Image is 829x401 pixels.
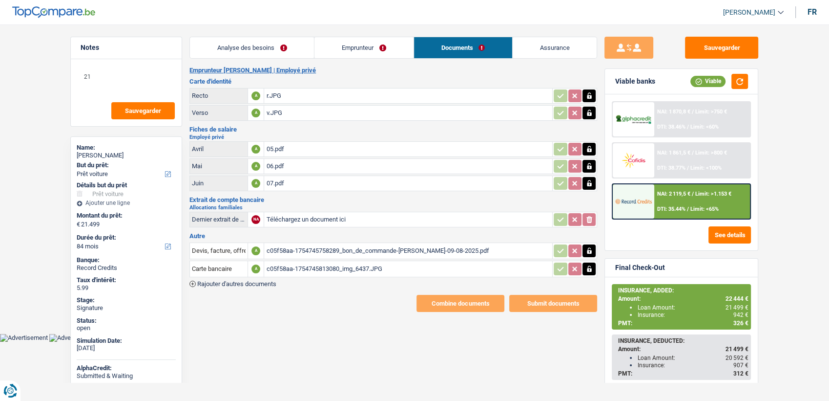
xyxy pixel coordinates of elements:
span: [PERSON_NAME] [723,8,775,17]
span: Limit: <60% [690,124,719,130]
span: 326 € [733,320,748,327]
div: Final Check-Out [615,264,664,272]
a: Emprunteur [314,37,413,58]
div: Loan Amount: [637,355,748,361]
div: Submitted & Waiting [77,372,176,380]
button: Combine documents [416,295,504,312]
span: 21 499 € [725,304,748,311]
h3: Fiches de salaire [189,126,597,133]
span: NAI: 1 861,5 € [657,150,690,156]
div: Insurance: [637,312,748,318]
h2: Emprunteur [PERSON_NAME] | Employé privé [189,67,597,74]
span: Sauvegarder [125,108,161,114]
div: fr [808,7,817,17]
div: Détails but du prêt [77,181,176,189]
div: 07.pdf [266,176,550,191]
span: € [77,221,80,228]
span: Limit: <65% [690,206,719,212]
a: [PERSON_NAME] [715,4,784,21]
h3: Extrait de compte bancaire [189,197,597,203]
span: / [692,191,694,197]
h5: Notes [81,44,172,52]
span: NAI: 1 870,8 € [657,109,690,115]
span: 942 € [733,312,748,318]
div: Loan Amount: [637,304,748,311]
h3: Autre [189,233,597,239]
div: Insurance: [637,362,748,369]
span: Limit: >1.153 € [695,191,731,197]
span: 20 592 € [725,355,748,361]
div: Juin [192,179,246,187]
img: Record Credits [615,192,651,210]
div: Mai [192,162,246,170]
div: Signature [77,304,176,312]
div: NA [251,215,260,224]
div: Banque: [77,256,176,264]
span: 21 499 € [725,346,748,353]
span: / [687,165,689,171]
span: DTI: 38.77% [657,165,685,171]
img: AlphaCredit [615,114,651,125]
span: NAI: 2 119,5 € [657,191,690,197]
label: But du prêt: [77,161,174,169]
button: See details [708,226,751,244]
span: DTI: 38.46% [657,124,685,130]
span: / [692,150,694,156]
img: Cofidis [615,151,651,169]
div: c05f58aa-1754745813080_img_6437.JPG [266,262,550,276]
div: 5.99 [77,284,176,292]
div: A [251,265,260,273]
div: INSURANCE, ADDED: [618,287,748,294]
span: / [692,109,694,115]
div: [DATE] [77,344,176,352]
div: Amount: [618,346,748,353]
div: A [251,91,260,100]
button: Submit documents [509,295,597,312]
div: INSURANCE, DEDUCTED: [618,337,748,344]
button: Sauvegarder [685,37,758,59]
div: A [251,162,260,171]
div: open [77,324,176,332]
div: A [251,246,260,255]
div: AlphaCredit: [77,364,176,372]
div: Verso [192,109,246,116]
span: DTI: 35.44% [657,206,685,212]
div: Dernier extrait de compte pour vos allocations familiales [192,216,246,223]
div: A [251,109,260,117]
div: A [251,145,260,154]
span: Limit: <100% [690,165,722,171]
span: Limit: >750 € [695,109,727,115]
div: v.JPG [266,106,550,120]
h2: Employé privé [189,134,597,140]
span: Limit: >800 € [695,150,727,156]
div: Status: [77,317,176,325]
div: 06.pdf [266,159,550,174]
div: Viable banks [615,77,655,86]
button: Sauvegarder [111,102,175,119]
div: Taux d'intérêt: [77,276,176,284]
span: / [687,206,689,212]
div: Name: [77,144,176,152]
span: 907 € [733,362,748,369]
div: c05f58aa-1754745758289_bon_de_commande-[PERSON_NAME]-09-08-2025.pdf [266,244,550,258]
div: Ajouter une ligne [77,200,176,206]
div: PMT: [618,320,748,327]
span: Rajouter d'autres documents [197,281,276,287]
div: Recto [192,92,246,99]
div: r.JPG [266,89,550,103]
span: / [687,124,689,130]
div: Amount: [618,295,748,302]
div: A [251,179,260,188]
a: Documents [414,37,512,58]
span: 312 € [733,370,748,377]
button: Rajouter d'autres documents [189,281,276,287]
div: Stage: [77,296,176,304]
h2: Allocations familiales [189,205,597,210]
img: Advertisement [49,334,97,342]
div: Avril [192,145,246,153]
div: Viable [690,76,725,87]
div: Record Credits [77,264,176,272]
div: 05.pdf [266,142,550,156]
div: Simulation Date: [77,337,176,345]
a: Assurance [513,37,597,58]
